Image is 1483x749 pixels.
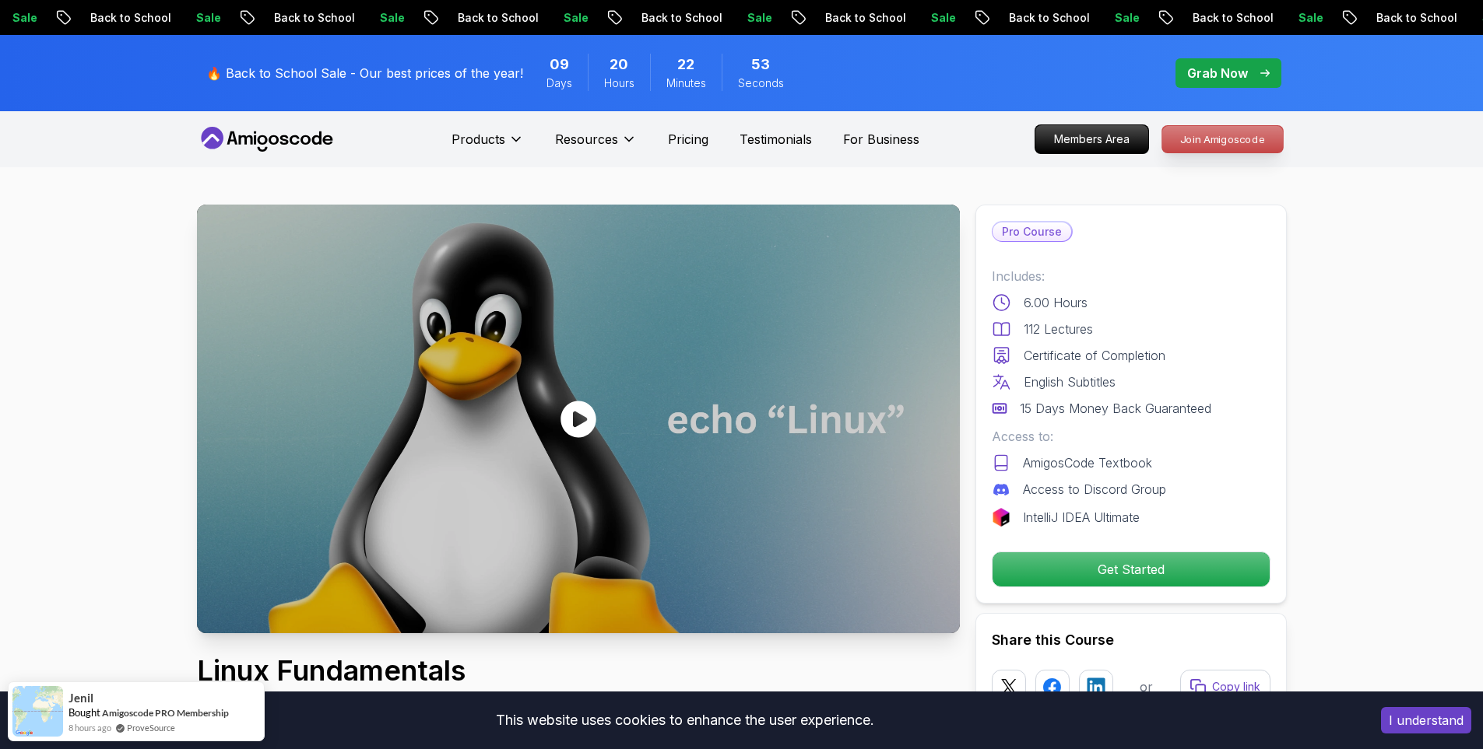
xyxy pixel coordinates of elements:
[357,10,406,26] p: Sale
[1023,453,1152,472] p: AmigosCode Textbook
[67,10,173,26] p: Back to School
[69,706,100,719] span: Bought
[908,10,958,26] p: Sale
[666,75,706,91] span: Minutes
[1024,320,1093,338] p: 112 Lectures
[1180,670,1270,704] button: Copy link
[197,655,579,686] h1: Linux Fundamentals
[1161,125,1284,153] a: Join Amigoscode
[992,508,1010,527] img: jetbrains logo
[1035,125,1148,153] p: Members Area
[677,54,694,75] span: 22 Minutes
[173,10,223,26] p: Sale
[1162,126,1283,152] p: Join Amigoscode
[1091,10,1141,26] p: Sale
[740,130,812,149] a: Testimonials
[1187,64,1248,82] p: Grab Now
[555,130,618,149] p: Resources
[1035,124,1149,154] a: Members Area
[610,54,628,75] span: 20 Hours
[452,130,524,161] button: Products
[992,427,1270,446] p: Access to:
[1169,10,1275,26] p: Back to School
[69,721,111,734] span: 8 hours ago
[1024,373,1116,391] p: English Subtitles
[802,10,908,26] p: Back to School
[1023,480,1166,499] p: Access to Discord Group
[993,552,1270,586] p: Get Started
[452,130,505,149] p: Products
[618,10,724,26] p: Back to School
[546,75,572,91] span: Days
[1353,10,1459,26] p: Back to School
[604,75,634,91] span: Hours
[12,703,1358,737] div: This website uses cookies to enhance the user experience.
[1140,677,1153,696] p: or
[434,10,540,26] p: Back to School
[540,10,590,26] p: Sale
[550,54,569,75] span: 9 Days
[102,707,229,719] a: Amigoscode PRO Membership
[1212,679,1260,695] p: Copy link
[1381,707,1471,733] button: Accept cookies
[668,130,708,149] a: Pricing
[751,54,770,75] span: 53 Seconds
[986,10,1091,26] p: Back to School
[992,267,1270,285] p: Includes:
[127,721,175,734] a: ProveSource
[12,686,63,737] img: provesource social proof notification image
[69,691,93,705] span: Jenil
[724,10,774,26] p: Sale
[1023,508,1140,527] p: IntelliJ IDEA Ultimate
[555,130,637,161] button: Resources
[1024,346,1165,365] p: Certificate of Completion
[992,629,1270,651] h2: Share this Course
[992,551,1270,587] button: Get Started
[1275,10,1325,26] p: Sale
[843,130,919,149] a: For Business
[1024,293,1088,312] p: 6.00 Hours
[1020,399,1211,418] p: 15 Days Money Back Guaranteed
[206,64,523,82] p: 🔥 Back to School Sale - Our best prices of the year!
[738,75,784,91] span: Seconds
[251,10,357,26] p: Back to School
[993,222,1071,241] p: Pro Course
